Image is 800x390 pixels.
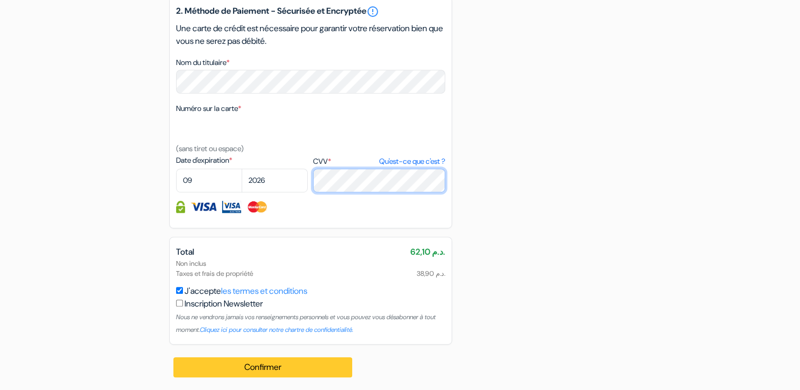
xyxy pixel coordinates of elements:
button: Confirmer [173,357,353,377]
a: Cliquez ici pour consulter notre chartre de confidentialité. [200,326,353,334]
a: error_outline [366,5,379,18]
a: les termes et conditions [221,285,307,296]
span: 38,90 د.م. [417,268,445,278]
img: Visa Electron [222,201,241,213]
p: Une carte de crédit est nécessaire pour garantir votre réservation bien que vous ne serez pas déb... [176,22,445,48]
label: J'accepte [185,285,307,298]
span: 62,10 د.م. [410,246,445,258]
label: Nom du titulaire [176,57,229,68]
span: Total [176,246,194,257]
label: Numéro sur la carte [176,103,241,114]
label: Inscription Newsletter [185,298,263,310]
img: Information de carte de crédit entièrement encryptée et sécurisée [176,201,185,213]
small: Nous ne vendrons jamais vos renseignements personnels et vous pouvez vous désabonner à tout moment. [176,313,436,334]
small: (sans tiret ou espace) [176,144,244,153]
label: CVV [313,156,445,167]
h5: 2. Méthode de Paiement - Sécurisée et Encryptée [176,5,445,18]
img: Visa [190,201,217,213]
div: Non inclus Taxes et frais de propriété [176,258,445,278]
label: Date d'expiration [176,155,308,166]
img: Master Card [246,201,268,213]
a: Qu'est-ce que c'est ? [379,156,445,167]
